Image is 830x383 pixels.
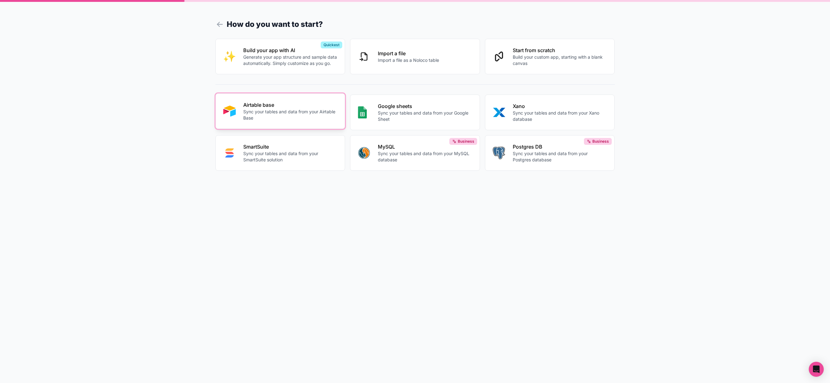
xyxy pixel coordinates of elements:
[513,110,607,122] p: Sync your tables and data from your Xano database
[513,150,607,163] p: Sync your tables and data from your Postgres database
[350,135,480,171] button: MYSQLMySQLSync your tables and data from your MySQL databaseBusiness
[485,39,615,74] button: Start from scratchBuild your custom app, starting with a blank canvas
[493,106,505,119] img: XANO
[378,143,472,150] p: MySQL
[513,54,607,66] p: Build your custom app, starting with a blank canvas
[493,147,505,159] img: POSTGRES
[458,139,474,144] span: Business
[243,54,338,66] p: Generate your app structure and sample data automatically. Simply customize as you go.
[223,105,236,117] img: AIRTABLE
[321,42,342,48] div: Quickest
[223,50,236,63] img: INTERNAL_WITH_AI
[513,143,607,150] p: Postgres DB
[378,50,439,57] p: Import a file
[809,362,824,377] div: Open Intercom Messenger
[358,147,370,159] img: MYSQL
[378,102,472,110] p: Google sheets
[485,95,615,130] button: XANOXanoSync your tables and data from your Xano database
[513,102,607,110] p: Xano
[592,139,609,144] span: Business
[485,135,615,171] button: POSTGRESPostgres DBSync your tables and data from your Postgres databaseBusiness
[243,150,338,163] p: Sync your tables and data from your SmartSuite solution
[378,57,439,63] p: Import a file as a Noloco table
[243,109,338,121] p: Sync your tables and data from your Airtable Base
[243,143,338,150] p: SmartSuite
[350,95,480,130] button: GOOGLE_SHEETSGoogle sheetsSync your tables and data from your Google Sheet
[223,147,236,159] img: SMART_SUITE
[378,150,472,163] p: Sync your tables and data from your MySQL database
[243,47,338,54] p: Build your app with AI
[215,39,345,74] button: INTERNAL_WITH_AIBuild your app with AIGenerate your app structure and sample data automatically. ...
[358,106,367,119] img: GOOGLE_SHEETS
[215,19,615,30] h1: How do you want to start?
[513,47,607,54] p: Start from scratch
[243,101,338,109] p: Airtable base
[378,110,472,122] p: Sync your tables and data from your Google Sheet
[215,93,345,129] button: AIRTABLEAirtable baseSync your tables and data from your Airtable Base
[215,135,345,171] button: SMART_SUITESmartSuiteSync your tables and data from your SmartSuite solution
[350,39,480,74] button: Import a fileImport a file as a Noloco table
